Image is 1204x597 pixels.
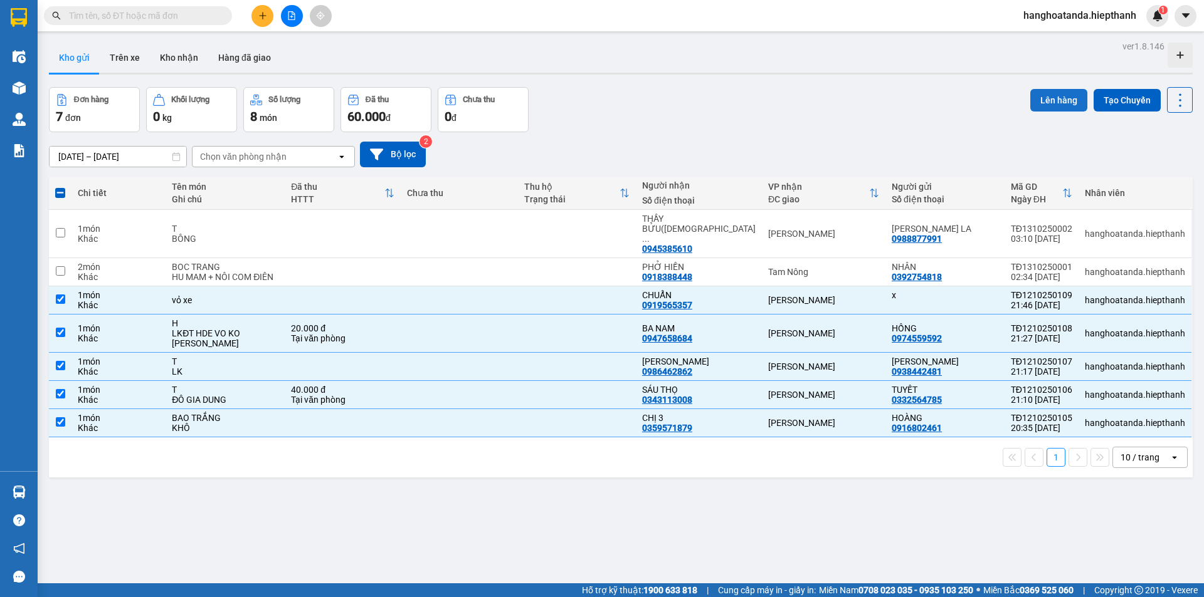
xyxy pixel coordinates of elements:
[366,95,389,104] div: Đã thu
[108,73,169,83] span: 02838 53 55 57
[1085,418,1185,428] div: hanghoatanda.hiepthanh
[74,95,108,104] div: Đơn hàng
[172,328,278,348] div: LKĐT HDE VO KO BAO HU HONG
[78,395,159,405] div: Khác
[642,395,692,405] div: 0343113008
[341,87,431,132] button: Đã thu60.000đ
[1180,10,1191,21] span: caret-down
[1085,188,1185,198] div: Nhân viên
[291,385,394,395] div: 40.000 đ
[40,58,77,71] span: Tản Đà
[78,323,159,333] div: 1 món
[172,385,278,395] div: T
[1030,89,1087,112] button: Lên hàng
[1011,194,1062,204] div: Ngày ĐH
[208,43,281,73] button: Hàng đã giao
[285,177,400,210] th: Toggle SortBy
[172,318,278,328] div: H
[291,323,394,333] div: 20.000 đ
[1085,267,1185,277] div: hanghoatanda.hiepthanh
[1011,300,1072,310] div: 21:46 [DATE]
[172,395,278,405] div: ĐÔ GIA DUNG
[52,11,61,20] span: search
[642,272,692,282] div: 0918388448
[1047,448,1065,467] button: 1
[153,109,160,124] span: 0
[582,583,697,597] span: Hỗ trợ kỹ thuật:
[642,385,756,395] div: SÁU THỌ
[858,585,973,595] strong: 0708 023 035 - 0935 103 250
[171,95,209,104] div: Khối lượng
[268,95,300,104] div: Số lượng
[172,423,278,433] div: KHÔ
[287,11,296,20] span: file-add
[172,272,278,282] div: HU MAM + NÔI COM ĐIÊN
[1011,272,1072,282] div: 02:34 [DATE]
[718,583,816,597] span: Cung cấp máy in - giấy in:
[976,588,980,593] span: ⚪️
[1011,323,1072,333] div: TĐ1210250108
[172,413,278,423] div: BAO TRẮNG
[291,333,394,343] div: Tại văn phòng
[337,152,347,162] svg: open
[642,214,756,244] div: THẦY BỬU(CHÙA PHƯỚC LONG)
[172,356,278,366] div: T
[420,135,432,148] sup: 2
[386,113,391,123] span: đ
[642,262,756,272] div: PHỞ HIỀN
[892,413,998,423] div: HOÀNG
[78,224,159,234] div: 1 món
[768,390,879,400] div: [PERSON_NAME]
[768,229,879,239] div: [PERSON_NAME]
[251,5,273,27] button: plus
[1159,6,1168,14] sup: 1
[281,5,303,27] button: file-add
[78,272,159,282] div: Khác
[445,109,451,124] span: 0
[892,385,998,395] div: TUYẾT
[347,109,386,124] span: 60.000
[983,583,1074,597] span: Miền Bắc
[78,333,159,343] div: Khác
[65,113,81,123] span: đơn
[1011,333,1072,343] div: 21:27 [DATE]
[1011,385,1072,395] div: TĐ1210250106
[13,571,25,583] span: message
[642,180,756,190] div: Người nhận
[642,413,756,423] div: CHỊ 3
[11,8,27,27] img: logo-vxr
[1011,423,1072,433] div: 20:35 [DATE]
[69,9,217,23] input: Tìm tên, số ĐT hoặc mã đơn
[892,333,942,343] div: 0974559592
[1085,229,1185,239] div: hanghoatanda.hiepthanh
[13,542,25,554] span: notification
[59,20,118,32] strong: HIỆP THÀNH
[291,194,384,204] div: HTTT
[78,290,159,300] div: 1 món
[1011,224,1072,234] div: TĐ1310250002
[56,109,63,124] span: 7
[524,182,620,192] div: Thu hộ
[78,413,159,423] div: 1 món
[1170,452,1180,462] svg: open
[172,262,278,272] div: BOC TRANG
[642,244,692,254] div: 0945385610
[162,113,172,123] span: kg
[13,514,25,526] span: question-circle
[1011,413,1072,423] div: TĐ1210250105
[1121,451,1159,464] div: 10 / trang
[172,366,278,376] div: LK
[250,109,257,124] span: 8
[1011,234,1072,244] div: 03:10 [DATE]
[13,485,26,499] img: warehouse-icon
[892,182,998,192] div: Người gửi
[13,113,26,126] img: warehouse-icon
[518,177,636,210] th: Toggle SortBy
[13,50,26,63] img: warehouse-icon
[707,583,709,597] span: |
[643,585,697,595] strong: 1900 633 818
[200,150,287,163] div: Chọn văn phòng nhận
[642,290,756,300] div: CHUẨN
[78,385,159,395] div: 1 món
[243,87,334,132] button: Số lượng8món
